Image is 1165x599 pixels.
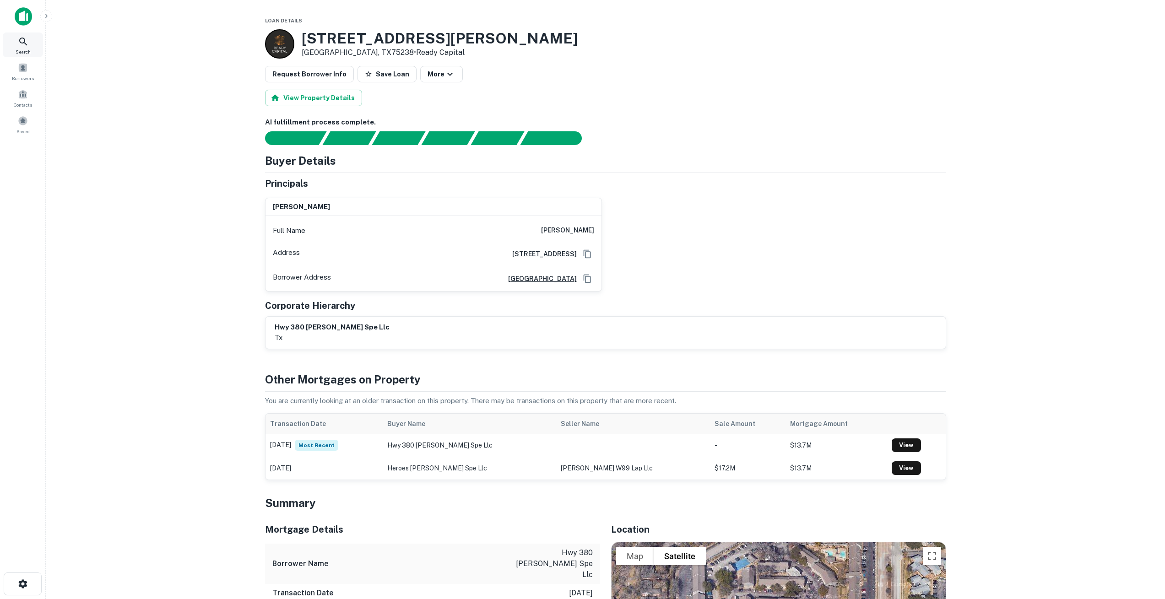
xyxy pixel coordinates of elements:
span: Saved [16,128,30,135]
h5: Principals [265,177,308,190]
td: hwy 380 [PERSON_NAME] spe llc [383,434,556,457]
div: Principals found, still searching for contact information. This may take time... [471,131,524,145]
button: View Property Details [265,90,362,106]
a: [GEOGRAPHIC_DATA] [501,274,577,284]
th: Buyer Name [383,414,556,434]
h5: Location [611,523,946,536]
a: Saved [3,112,43,137]
span: Most Recent [295,440,338,451]
button: More [420,66,463,82]
div: Principals found, AI now looking for contact information... [421,131,475,145]
button: Save Loan [358,66,417,82]
h6: hwy 380 [PERSON_NAME] spe llc [275,322,390,333]
p: [DATE] [569,588,593,599]
td: $17.2M [710,457,786,480]
a: Ready Capital [416,48,465,57]
h6: Borrower Name [272,558,329,569]
button: Copy Address [580,247,594,261]
p: hwy 380 [PERSON_NAME] spe llc [510,547,593,580]
th: Seller Name [556,414,710,434]
p: Borrower Address [273,272,331,286]
span: Loan Details [265,18,302,23]
h5: Mortgage Details [265,523,600,536]
h5: Corporate Hierarchy [265,299,355,313]
th: Transaction Date [266,414,383,434]
div: AI fulfillment process complete. [520,131,593,145]
td: heroes [PERSON_NAME] spe llc [383,457,556,480]
p: You are currently looking at an older transaction on this property. There may be transactions on ... [265,395,946,406]
a: View [892,461,921,475]
td: - [710,434,786,457]
h6: [PERSON_NAME] [541,225,594,236]
p: Address [273,247,300,261]
h4: Summary [265,495,946,511]
button: Show satellite imagery [654,547,706,565]
iframe: Chat Widget [1119,526,1165,570]
p: Full Name [273,225,305,236]
img: capitalize-icon.png [15,7,32,26]
a: View [892,438,921,452]
a: [STREET_ADDRESS] [505,249,577,259]
button: Request Borrower Info [265,66,354,82]
a: Borrowers [3,59,43,84]
p: tx [275,332,390,343]
td: [DATE] [266,434,383,457]
td: [PERSON_NAME] w99 lap llc [556,457,710,480]
td: [DATE] [266,457,383,480]
p: [GEOGRAPHIC_DATA], TX75238 • [302,47,578,58]
div: Sending borrower request to AI... [254,131,323,145]
div: Documents found, AI parsing details... [372,131,425,145]
div: Your request is received and processing... [322,131,376,145]
th: Mortgage Amount [786,414,887,434]
h6: [PERSON_NAME] [273,202,330,212]
h6: Transaction Date [272,588,334,599]
span: Contacts [14,101,32,108]
h6: AI fulfillment process complete. [265,117,946,128]
button: Copy Address [580,272,594,286]
h4: Other Mortgages on Property [265,371,946,388]
button: Toggle fullscreen view [923,547,941,565]
h4: Buyer Details [265,152,336,169]
span: Borrowers [12,75,34,82]
h3: [STREET_ADDRESS][PERSON_NAME] [302,30,578,47]
a: Contacts [3,86,43,110]
button: Show street map [616,547,654,565]
td: $13.7M [786,457,887,480]
a: Search [3,32,43,57]
td: $13.7M [786,434,887,457]
span: Search [16,48,31,55]
th: Sale Amount [710,414,786,434]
